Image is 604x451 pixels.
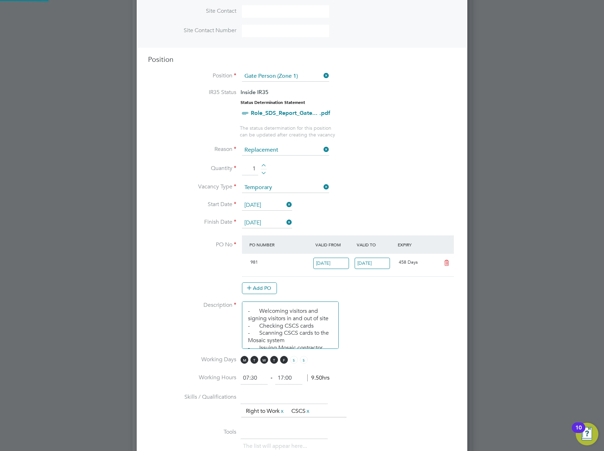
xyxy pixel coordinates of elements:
label: Working Days [148,356,236,363]
button: Open Resource Center, 10 new notifications [576,423,598,445]
label: Working Hours [148,374,236,381]
input: Select one [242,200,292,211]
li: CSCS [289,406,313,416]
span: W [260,356,268,364]
strong: Status Determination Statement [241,100,305,105]
span: T [250,356,258,364]
span: S [290,356,298,364]
li: The list will appear here... [243,441,310,451]
h3: Position [148,55,456,64]
label: Skills / Qualifications [148,393,236,401]
label: Tools [148,428,236,436]
input: Select one [242,218,292,228]
span: ‐ [269,374,274,381]
div: Valid From [314,238,355,251]
a: x [280,406,285,416]
span: 9.50hrs [307,374,330,381]
input: Select one [313,258,349,269]
li: Right to Work [243,406,288,416]
label: Finish Date [148,218,236,226]
span: Inside IR35 [241,89,268,95]
div: PO Number [248,238,314,251]
div: 10 [575,428,582,437]
label: Site Contact Number [148,27,236,34]
label: Vacancy Type [148,183,236,191]
input: 17:00 [275,372,302,385]
label: Description [148,301,236,309]
span: T [270,356,278,364]
a: Role_SDS_Report_Gate... .pdf [251,110,330,116]
input: Select one [242,182,329,193]
div: Valid To [355,238,396,251]
label: Position [148,72,236,80]
label: Site Contact [148,7,236,15]
span: The status determination for this position can be updated after creating the vacancy [240,125,335,137]
a: x [306,406,310,416]
input: Search for... [242,71,329,82]
label: Reason [148,146,236,153]
button: Add PO [242,282,277,294]
div: Expiry [396,238,437,251]
label: PO No [148,241,236,248]
label: Quantity [148,165,236,172]
input: Select one [242,145,329,156]
input: 08:00 [241,372,268,385]
span: 981 [250,259,258,265]
span: M [241,356,248,364]
label: Start Date [148,201,236,208]
span: 458 Days [399,259,418,265]
span: F [280,356,288,364]
input: Select one [355,258,390,269]
label: IR35 Status [148,89,236,96]
span: S [300,356,308,364]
